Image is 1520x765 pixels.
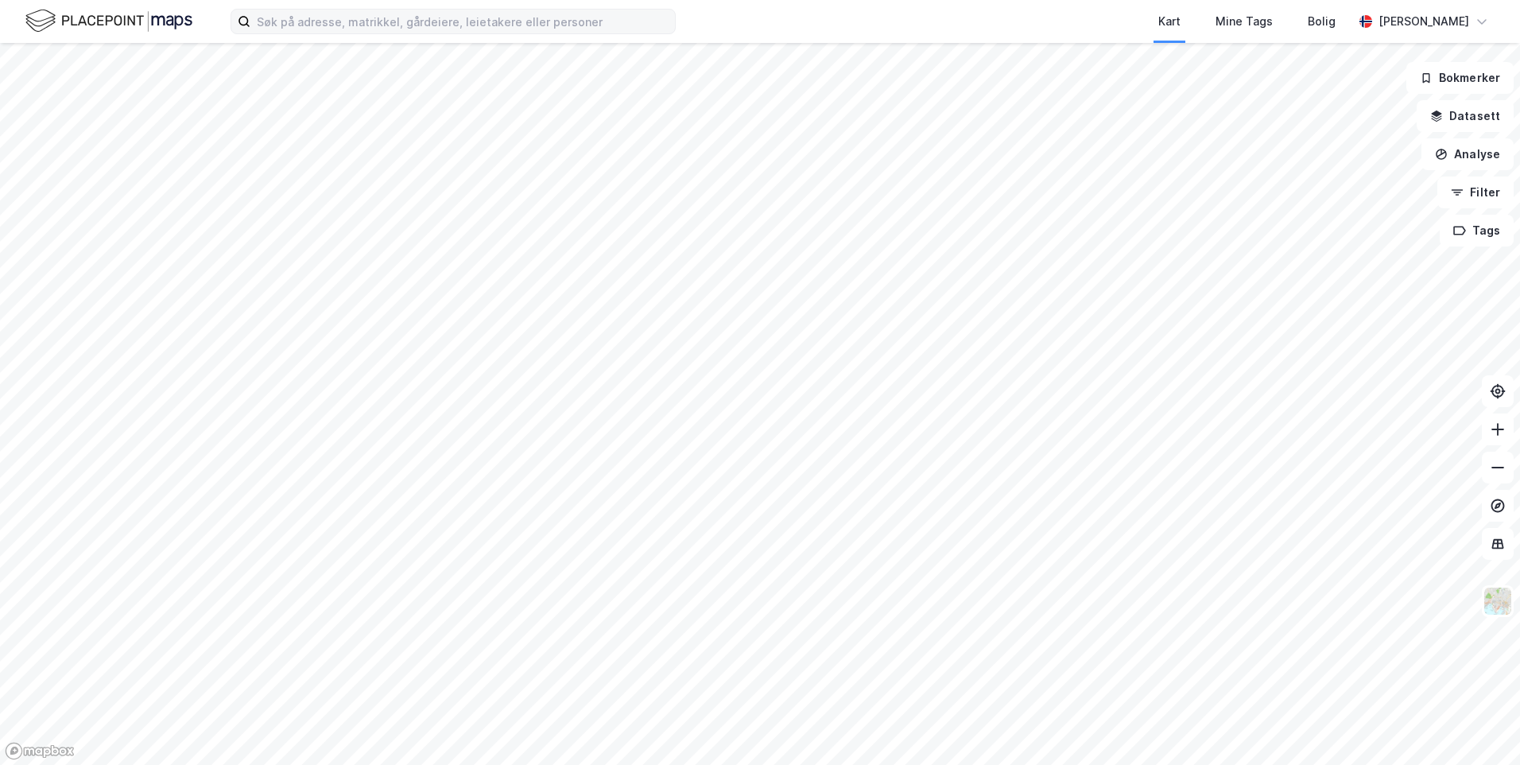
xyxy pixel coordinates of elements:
div: [PERSON_NAME] [1378,12,1469,31]
div: Kontrollprogram for chat [1441,689,1520,765]
input: Søk på adresse, matrikkel, gårdeiere, leietakere eller personer [250,10,675,33]
div: Bolig [1308,12,1336,31]
div: Kart [1158,12,1181,31]
img: logo.f888ab2527a4732fd821a326f86c7f29.svg [25,7,192,35]
div: Mine Tags [1216,12,1273,31]
iframe: Chat Widget [1441,689,1520,765]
